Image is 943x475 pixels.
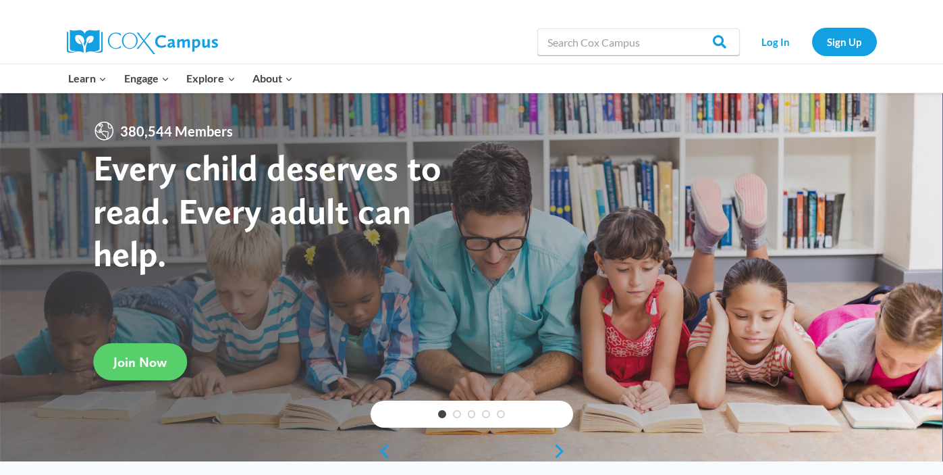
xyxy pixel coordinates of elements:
[537,28,740,55] input: Search Cox Campus
[93,343,187,380] a: Join Now
[252,70,293,87] span: About
[186,70,235,87] span: Explore
[497,410,505,418] a: 5
[371,443,391,459] a: previous
[453,410,461,418] a: 2
[67,30,218,54] img: Cox Campus
[124,70,169,87] span: Engage
[747,28,877,55] nav: Secondary Navigation
[553,443,573,459] a: next
[93,146,441,275] strong: Every child deserves to read. Every adult can help.
[468,410,476,418] a: 3
[812,28,877,55] a: Sign Up
[371,438,573,465] div: content slider buttons
[438,410,446,418] a: 1
[482,410,490,418] a: 4
[68,70,107,87] span: Learn
[113,354,167,370] span: Join Now
[60,64,302,93] nav: Primary Navigation
[115,120,238,142] span: 380,544 Members
[747,28,805,55] a: Log In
